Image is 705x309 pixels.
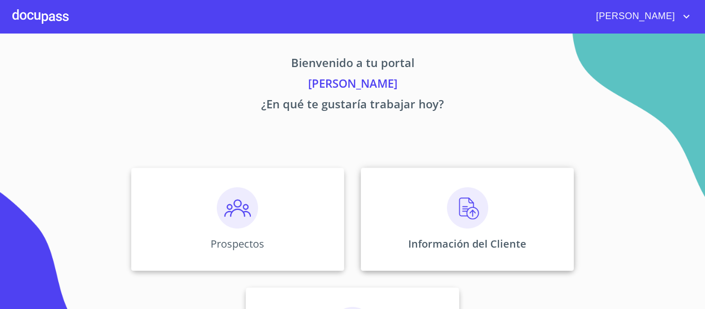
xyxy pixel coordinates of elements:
p: [PERSON_NAME] [35,75,670,95]
p: Prospectos [211,237,264,251]
button: account of current user [588,8,693,25]
p: Bienvenido a tu portal [35,54,670,75]
p: ¿En qué te gustaría trabajar hoy? [35,95,670,116]
img: prospectos.png [217,187,258,229]
img: carga.png [447,187,488,229]
p: Información del Cliente [408,237,526,251]
span: [PERSON_NAME] [588,8,680,25]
